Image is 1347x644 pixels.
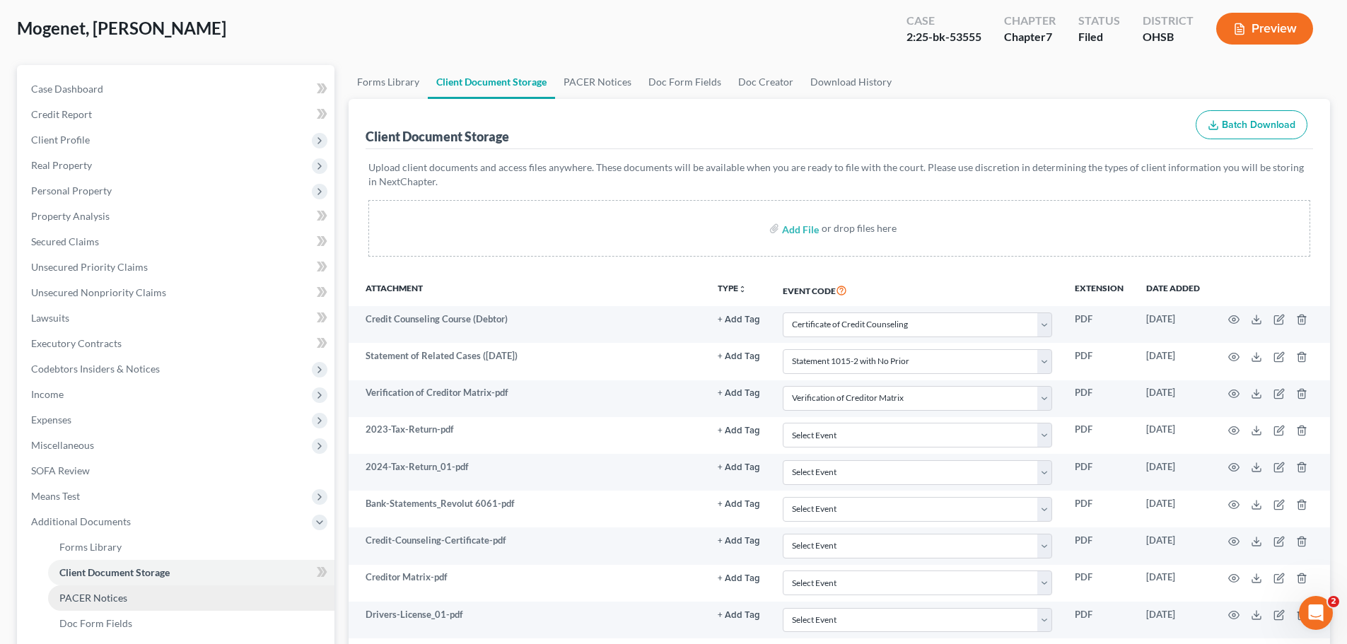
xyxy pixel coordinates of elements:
a: PACER Notices [555,65,640,99]
div: Chapter [1004,29,1056,45]
a: Executory Contracts [20,331,334,356]
td: Creditor Matrix-pdf [349,565,706,602]
td: Verification of Creditor Matrix-pdf [349,380,706,417]
td: [DATE] [1135,491,1211,527]
span: SOFA Review [31,464,90,476]
td: [DATE] [1135,306,1211,343]
td: Statement of Related Cases ([DATE]) [349,343,706,380]
td: PDF [1063,417,1135,454]
button: + Add Tag [718,315,760,324]
button: Batch Download [1196,110,1307,140]
span: Batch Download [1222,119,1295,131]
a: Credit Report [20,102,334,127]
td: Bank-Statements_Revolut 6061-pdf [349,491,706,527]
span: Client Document Storage [59,566,170,578]
th: Attachment [349,274,706,306]
a: Unsecured Nonpriority Claims [20,280,334,305]
button: + Add Tag [718,426,760,435]
a: Unsecured Priority Claims [20,254,334,280]
td: PDF [1063,343,1135,380]
a: + Add Tag [718,386,760,399]
td: PDF [1063,491,1135,527]
a: Client Document Storage [428,65,555,99]
a: Doc Form Fields [640,65,730,99]
span: Lawsuits [31,312,69,324]
div: Chapter [1004,13,1056,29]
td: Credit Counseling Course (Debtor) [349,306,706,343]
span: Personal Property [31,185,112,197]
td: PDF [1063,380,1135,417]
span: Unsecured Priority Claims [31,261,148,273]
td: PDF [1063,602,1135,638]
div: Status [1078,13,1120,29]
div: 2:25-bk-53555 [906,29,981,45]
div: OHSB [1143,29,1194,45]
a: + Add Tag [718,349,760,363]
iframe: Intercom live chat [1299,596,1333,630]
div: District [1143,13,1194,29]
div: Case [906,13,981,29]
button: + Add Tag [718,611,760,620]
a: + Add Tag [718,570,760,584]
th: Event Code [771,274,1063,306]
td: Credit-Counseling-Certificate-pdf [349,527,706,564]
a: Doc Form Fields [48,611,334,636]
button: + Add Tag [718,352,760,361]
td: [DATE] [1135,343,1211,380]
a: Forms Library [349,65,428,99]
span: Case Dashboard [31,83,103,95]
a: + Add Tag [718,423,760,436]
span: Mogenet, [PERSON_NAME] [17,18,226,38]
th: Date added [1135,274,1211,306]
a: + Add Tag [718,497,760,510]
a: Case Dashboard [20,76,334,102]
td: PDF [1063,527,1135,564]
span: Executory Contracts [31,337,122,349]
a: SOFA Review [20,458,334,484]
td: [DATE] [1135,380,1211,417]
span: Doc Form Fields [59,617,132,629]
span: Credit Report [31,108,92,120]
a: Secured Claims [20,229,334,254]
th: Extension [1063,274,1135,306]
td: [DATE] [1135,527,1211,564]
button: + Add Tag [718,389,760,398]
button: + Add Tag [718,463,760,472]
span: Miscellaneous [31,439,94,451]
td: [DATE] [1135,454,1211,491]
td: [DATE] [1135,602,1211,638]
a: Download History [802,65,900,99]
button: + Add Tag [718,537,760,546]
span: Unsecured Nonpriority Claims [31,286,166,298]
a: Doc Creator [730,65,802,99]
i: unfold_more [738,285,747,293]
td: 2024-Tax-Return_01-pdf [349,454,706,491]
button: + Add Tag [718,500,760,509]
span: Codebtors Insiders & Notices [31,363,160,375]
a: PACER Notices [48,585,334,611]
span: 7 [1046,30,1052,43]
td: PDF [1063,306,1135,343]
span: 2 [1328,596,1339,607]
a: Forms Library [48,534,334,560]
span: Property Analysis [31,210,110,222]
span: Additional Documents [31,515,131,527]
span: Real Property [31,159,92,171]
a: + Add Tag [718,534,760,547]
div: or drop files here [822,221,897,235]
td: PDF [1063,454,1135,491]
td: [DATE] [1135,417,1211,454]
td: 2023-Tax-Return-pdf [349,417,706,454]
span: Means Test [31,490,80,502]
span: Client Profile [31,134,90,146]
a: + Add Tag [718,460,760,474]
div: Filed [1078,29,1120,45]
span: PACER Notices [59,592,127,604]
button: + Add Tag [718,574,760,583]
span: Secured Claims [31,235,99,247]
button: TYPEunfold_more [718,284,747,293]
span: Expenses [31,414,71,426]
a: + Add Tag [718,608,760,621]
a: + Add Tag [718,312,760,326]
a: Lawsuits [20,305,334,331]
